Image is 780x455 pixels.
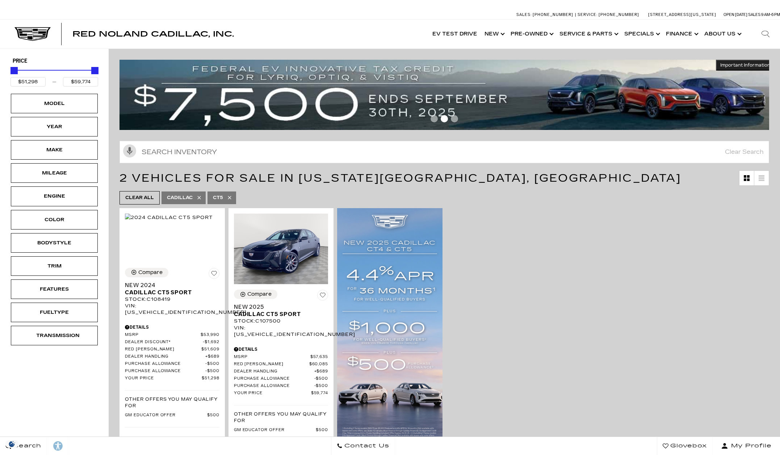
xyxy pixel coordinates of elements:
[343,441,389,451] span: Contact Us
[309,362,328,367] span: $60,085
[11,256,98,276] div: TrimTrim
[599,12,639,17] span: [PHONE_NUMBER]
[11,186,98,206] div: EngineEngine
[234,376,314,382] span: Purchase Allowance
[119,60,775,130] a: vrp-tax-ending-august-version
[72,30,234,38] a: Red Noland Cadillac, Inc.
[167,193,193,202] span: Cadillac
[11,233,98,253] div: BodystyleBodystyle
[234,311,323,318] span: Cadillac CT5 Sport
[125,282,219,296] a: New 2024Cadillac CT5 Sport
[201,332,219,338] span: $53,990
[36,285,72,293] div: Features
[125,361,219,367] a: Purchase Allowance $500
[36,123,72,131] div: Year
[668,441,707,451] span: Glovebox
[125,361,205,367] span: Purchase Allowance
[125,268,168,277] button: Compare Vehicle
[234,376,328,382] a: Purchase Allowance $500
[575,13,641,17] a: Service: [PHONE_NUMBER]
[125,368,219,374] a: Purchase Allowance $500
[11,279,98,299] div: FeaturesFeatures
[11,117,98,136] div: YearYear
[11,140,98,160] div: MakeMake
[11,94,98,113] div: ModelModel
[205,368,219,374] span: $500
[657,437,713,455] a: Glovebox
[234,346,328,353] div: Pricing Details - New 2025 Cadillac CT5 Sport
[201,347,219,352] span: $51,609
[317,290,328,303] button: Save Vehicle
[14,27,51,41] img: Cadillac Dark Logo with Cadillac White Text
[724,12,747,17] span: Open [DATE]
[234,354,328,360] a: MSRP $57,635
[11,163,98,183] div: MileageMileage
[125,376,219,381] a: Your Price $51,298
[209,268,219,282] button: Save Vehicle
[4,440,20,448] img: Opt-Out Icon
[234,383,328,389] a: Purchase Allowance $500
[316,427,328,433] span: $500
[728,441,772,451] span: My Profile
[125,193,154,202] span: Clear All
[234,391,311,396] span: Your Price
[11,303,98,322] div: FueltypeFueltype
[234,427,328,433] a: GM Educator Offer $500
[125,413,219,418] a: GM Educator Offer $500
[429,20,481,49] a: EV Test Drive
[507,20,556,49] a: Pre-Owned
[331,437,395,455] a: Contact Us
[125,340,219,345] a: Dealer Discount* $1,692
[314,376,328,382] span: $500
[11,64,98,87] div: Price
[516,13,575,17] a: Sales: [PHONE_NUMBER]
[441,115,448,122] span: Go to slide 2
[556,20,621,49] a: Service & Parts
[11,77,46,87] input: Minimum
[4,440,20,448] section: Click to Open Cookie Consent Modal
[234,362,328,367] a: Red [PERSON_NAME] $60,085
[234,303,328,318] a: New 2025Cadillac CT5 Sport
[234,411,328,424] p: Other Offers You May Qualify For
[119,141,769,163] input: Search Inventory
[36,100,72,108] div: Model
[11,441,41,451] span: Search
[431,115,438,122] span: Go to slide 1
[125,303,219,316] div: VIN: [US_VEHICLE_IDENTIFICATION_NUMBER]
[748,12,761,17] span: Sales:
[207,413,219,418] span: $500
[234,369,314,374] span: Dealer Handling
[36,169,72,177] div: Mileage
[451,115,458,122] span: Go to slide 3
[36,308,72,316] div: Fueltype
[234,303,323,311] span: New 2025
[205,354,219,359] span: $689
[125,368,205,374] span: Purchase Allowance
[234,369,328,374] a: Dealer Handling $689
[119,172,681,185] span: 2 Vehicles for Sale in [US_STATE][GEOGRAPHIC_DATA], [GEOGRAPHIC_DATA]
[36,192,72,200] div: Engine
[11,67,18,74] div: Minimum Price
[234,354,310,360] span: MSRP
[516,12,532,17] span: Sales:
[234,362,309,367] span: Red [PERSON_NAME]
[234,214,328,284] img: 2025 Cadillac CT5 Sport
[578,12,597,17] span: Service:
[36,332,72,340] div: Transmission
[234,318,328,324] div: Stock : C107500
[125,289,214,296] span: Cadillac CT5 Sport
[713,437,780,455] button: Open user profile menu
[533,12,573,17] span: [PHONE_NUMBER]
[202,376,219,381] span: $51,298
[314,383,328,389] span: $500
[247,291,272,298] div: Compare
[234,383,314,389] span: Purchase Allowance
[310,354,328,360] span: $57,635
[481,20,507,49] a: New
[11,326,98,345] div: TransmissionTransmission
[234,290,277,299] button: Compare Vehicle
[234,325,328,338] div: VIN: [US_VEHICLE_IDENTIFICATION_NUMBER]
[63,77,98,87] input: Maximum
